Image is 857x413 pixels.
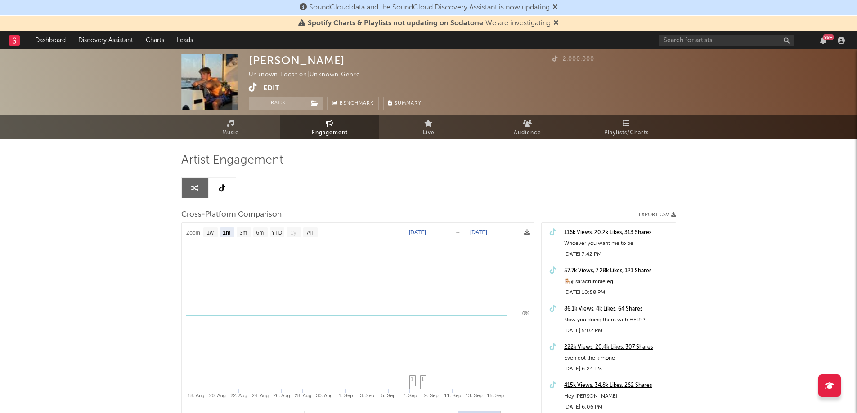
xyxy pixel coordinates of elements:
[455,229,461,235] text: →
[360,393,374,398] text: 3. Sep
[564,402,671,413] div: [DATE] 6:06 PM
[424,393,438,398] text: 9. Sep
[639,212,676,218] button: Export CSV
[338,393,353,398] text: 1. Sep
[29,31,72,49] a: Dashboard
[422,377,424,382] span: 1
[470,229,487,235] text: [DATE]
[564,391,671,402] div: Hey [PERSON_NAME]
[256,230,264,236] text: 6m
[564,249,671,260] div: [DATE] 7:42 PM
[564,287,671,298] div: [DATE] 10:58 PM
[273,393,290,398] text: 26. Aug
[308,20,483,27] span: Spotify Charts & Playlists not updating on Sodatone
[383,97,426,110] button: Summary
[223,230,230,236] text: 1m
[72,31,139,49] a: Discovery Assistant
[823,34,834,40] div: 99 +
[564,353,671,364] div: Even got the kimono
[564,266,671,276] a: 57.7k Views, 7.28k Likes, 121 Shares
[271,230,282,236] text: YTD
[181,209,282,220] span: Cross-Platform Comparison
[316,393,332,398] text: 30. Aug
[487,393,504,398] text: 15. Sep
[171,31,199,49] a: Leads
[409,229,426,235] text: [DATE]
[294,393,311,398] text: 28. Aug
[186,230,200,236] text: Zoom
[230,393,247,398] text: 22. Aug
[522,311,529,316] text: 0%
[604,128,649,138] span: Playlists/Charts
[514,128,541,138] span: Audience
[312,128,348,138] span: Engagement
[564,325,671,336] div: [DATE] 5:02 PM
[306,230,312,236] text: All
[403,393,417,398] text: 7. Sep
[552,56,594,62] span: 2.000.000
[251,393,268,398] text: 24. Aug
[423,128,435,138] span: Live
[381,393,395,398] text: 5. Sep
[239,230,247,236] text: 3m
[308,20,551,27] span: : We are investigating
[206,230,214,236] text: 1w
[465,393,482,398] text: 13. Sep
[222,128,239,138] span: Music
[820,37,826,44] button: 99+
[564,227,671,238] a: 116k Views, 20.2k Likes, 313 Shares
[181,115,280,139] a: Music
[564,315,671,325] div: Now you doing them with HER??
[249,97,305,110] button: Track
[139,31,171,49] a: Charts
[564,342,671,353] a: 222k Views, 20.4k Likes, 307 Shares
[327,97,379,110] a: Benchmark
[411,377,413,382] span: 1
[249,70,370,80] div: Unknown Location | Unknown Genre
[263,83,279,94] button: Edit
[564,304,671,315] a: 86.1k Views, 4k Likes, 64 Shares
[659,35,794,46] input: Search for artists
[181,155,283,166] span: Artist Engagement
[564,380,671,391] a: 415k Views, 34.8k Likes, 262 Shares
[577,115,676,139] a: Playlists/Charts
[444,393,461,398] text: 11. Sep
[564,364,671,374] div: [DATE] 6:24 PM
[478,115,577,139] a: Audience
[564,276,671,287] div: 🪑@saracrumbleleg
[553,20,559,27] span: Dismiss
[564,238,671,249] div: Whoever you want me to be
[280,115,379,139] a: Engagement
[290,230,296,236] text: 1y
[552,4,558,11] span: Dismiss
[309,4,550,11] span: SoundCloud data and the SoundCloud Discovery Assistant is now updating
[188,393,204,398] text: 18. Aug
[340,98,374,109] span: Benchmark
[379,115,478,139] a: Live
[249,54,345,67] div: [PERSON_NAME]
[395,101,421,106] span: Summary
[209,393,225,398] text: 20. Aug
